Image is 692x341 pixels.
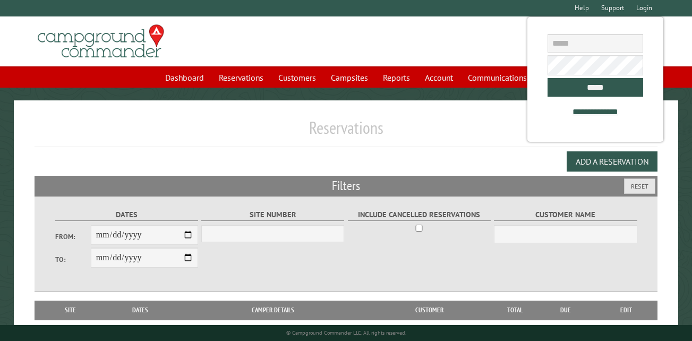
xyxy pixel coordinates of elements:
th: Edit [595,301,657,320]
label: Site Number [201,209,344,221]
a: Campsites [324,67,374,88]
a: Reports [377,67,416,88]
label: Customer Name [494,209,637,221]
a: Account [418,67,459,88]
th: Site [40,301,100,320]
th: Due [536,301,595,320]
a: Reservations [212,67,270,88]
a: Communications [462,67,533,88]
label: Include Cancelled Reservations [348,209,491,221]
label: Dates [55,209,198,221]
label: From: [55,232,91,242]
img: Campground Commander [35,21,167,62]
button: Reset [624,178,655,194]
h1: Reservations [35,117,657,147]
small: © Campground Commander LLC. All rights reserved. [286,329,406,336]
th: Dates [100,301,180,320]
a: Dashboard [159,67,210,88]
label: To: [55,254,91,265]
button: Add a Reservation [567,151,657,172]
th: Camper Details [180,301,365,320]
a: Customers [272,67,322,88]
th: Customer [365,301,494,320]
th: Total [494,301,536,320]
h2: Filters [35,176,657,196]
